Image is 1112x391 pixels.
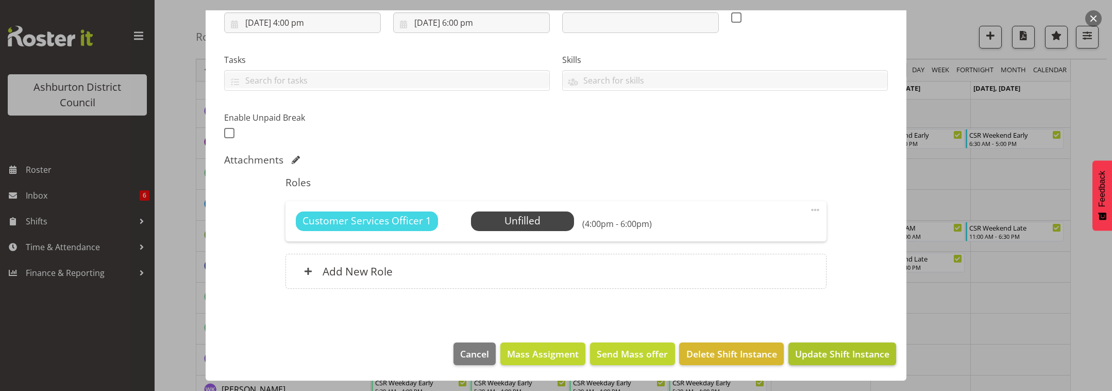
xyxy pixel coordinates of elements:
input: Click to select... [393,12,550,33]
button: Mass Assigment [500,343,585,365]
h6: Add New Role [323,265,393,278]
span: Send Mass offer [597,347,668,361]
span: Update Shift Instance [795,347,889,361]
h5: Attachments [224,154,283,166]
label: Tasks [224,54,550,66]
h6: (4:00pm - 6:00pm) [582,219,652,229]
button: Delete Shift Instance [679,343,783,365]
label: Enable Unpaid Break [224,111,381,124]
input: Click to select... [224,12,381,33]
span: Mass Assigment [507,347,579,361]
button: Cancel [453,343,496,365]
input: Search for tasks [225,72,549,88]
label: Skills [562,54,888,66]
span: Customer Services Officer 1 [302,214,431,229]
button: Update Shift Instance [788,343,896,365]
span: Cancel [460,347,489,361]
span: Delete Shift Instance [686,347,777,361]
button: Send Mass offer [590,343,675,365]
input: Search for skills [563,72,887,88]
button: Feedback - Show survey [1092,160,1112,231]
h5: Roles [285,176,826,189]
span: Unfilled [504,214,541,227]
span: Feedback [1098,171,1107,207]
